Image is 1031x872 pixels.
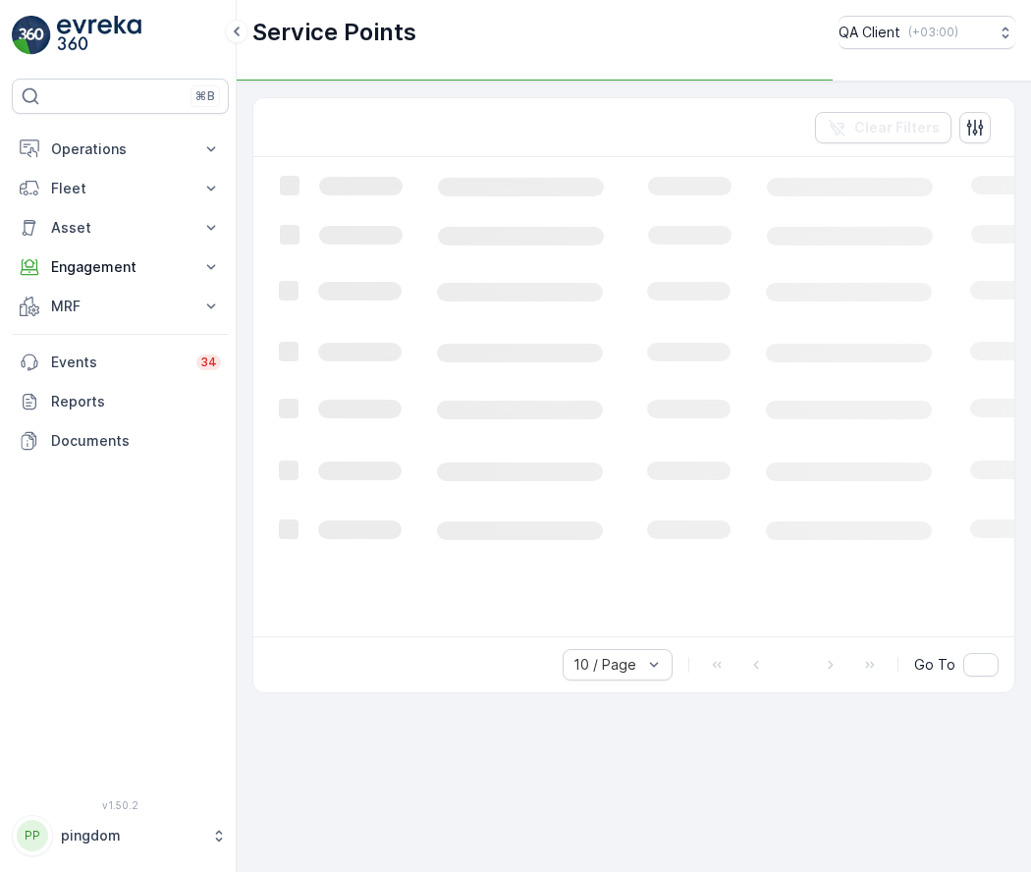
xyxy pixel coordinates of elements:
button: Operations [12,130,229,169]
button: QA Client(+03:00) [839,16,1015,49]
img: logo_light-DOdMpM7g.png [57,16,141,55]
div: PP [17,820,48,851]
p: Fleet [51,179,190,198]
p: Asset [51,218,190,238]
button: Clear Filters [815,112,951,143]
button: MRF [12,287,229,326]
p: pingdom [61,826,201,845]
span: v 1.50.2 [12,799,229,811]
img: logo [12,16,51,55]
p: 34 [200,354,217,370]
button: Asset [12,208,229,247]
p: MRF [51,297,190,316]
p: Operations [51,139,190,159]
button: Engagement [12,247,229,287]
p: ( +03:00 ) [908,25,958,40]
button: Fleet [12,169,229,208]
p: Service Points [252,17,416,48]
p: QA Client [839,23,900,42]
p: Documents [51,431,221,451]
button: PPpingdom [12,815,229,856]
p: ⌘B [195,88,215,104]
p: Events [51,353,185,372]
a: Events34 [12,343,229,382]
a: Reports [12,382,229,421]
a: Documents [12,421,229,461]
p: Reports [51,392,221,411]
span: Go To [914,655,955,675]
p: Clear Filters [854,118,940,137]
p: Engagement [51,257,190,277]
